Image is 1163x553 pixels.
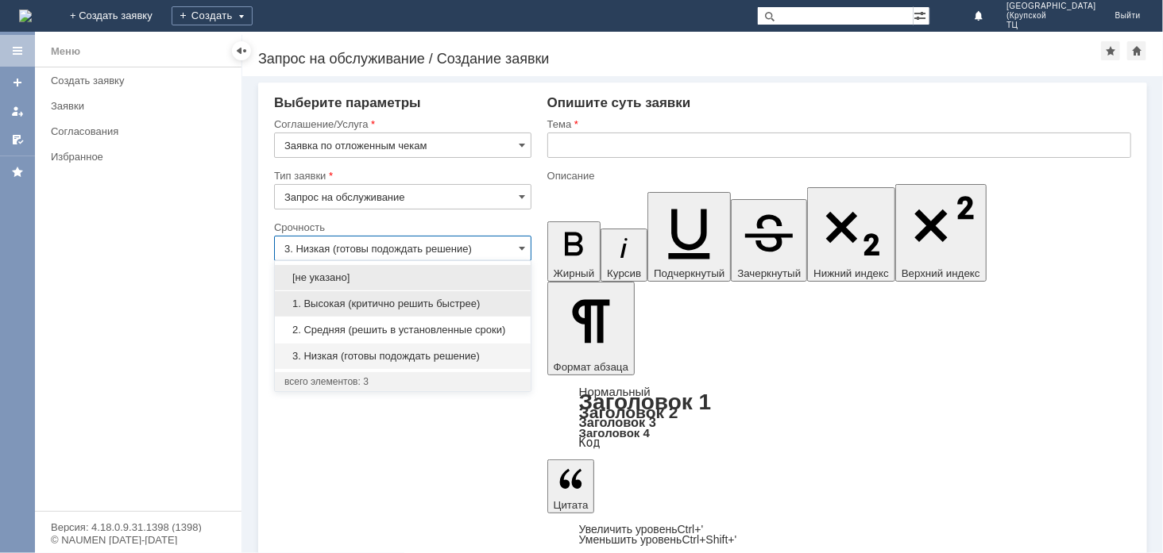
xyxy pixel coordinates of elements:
[579,403,678,421] a: Заголовок 2
[274,119,528,129] div: Соглашение/Услуга
[284,350,521,363] span: 3. Низкая (готовы подождать решение)
[284,324,521,336] span: 2. Средняя (решить в установленные сроки)
[5,127,30,152] a: Мои согласования
[51,100,232,112] div: Заявки
[682,533,737,546] span: Ctrl+Shift+'
[5,70,30,95] a: Создать заявку
[579,523,704,536] a: Increase
[232,41,251,60] div: Скрыть меню
[1007,2,1096,11] span: [GEOGRAPHIC_DATA]
[19,10,32,22] img: logo
[547,119,1128,129] div: Тема
[284,375,521,388] div: всего элементов: 3
[44,68,238,93] a: Создать заявку
[51,42,80,61] div: Меню
[284,298,521,310] span: 1. Высокая (критично решить быстрее)
[51,151,214,163] div: Избранное
[547,282,635,375] button: Формат абзаца
[547,386,1131,448] div: Формат абзаца
[1127,41,1146,60] div: Сделать домашней страницей
[554,361,628,373] span: Формат абзаца
[547,221,601,282] button: Жирный
[654,267,724,279] span: Подчеркнутый
[579,415,656,429] a: Заголовок 3
[44,119,238,144] a: Согласования
[895,184,987,282] button: Верхний индекс
[258,51,1101,67] div: Запрос на обслуживание / Создание заявки
[547,95,691,110] span: Опишите суть заявки
[284,271,521,284] span: [не указано]
[19,10,32,22] a: Перейти на домашнюю страницу
[579,426,650,440] a: Заголовок 4
[1007,21,1096,30] span: ТЦ
[547,171,1128,181] div: Описание
[914,7,929,22] span: Расширенный поиск
[274,222,528,232] div: Срочность
[547,524,1131,545] div: Цитата
[547,459,595,513] button: Цитата
[1101,41,1120,60] div: Добавить в избранное
[44,94,238,118] a: Заявки
[601,228,647,282] button: Курсив
[5,98,30,124] a: Мои заявки
[607,267,641,279] span: Курсив
[51,125,232,137] div: Согласования
[813,267,889,279] span: Нижний индекс
[554,499,589,511] span: Цитата
[579,533,737,546] a: Decrease
[807,187,895,282] button: Нижний индекс
[51,522,226,532] div: Версия: 4.18.0.9.31.1398 (1398)
[51,535,226,545] div: © NAUMEN [DATE]-[DATE]
[902,267,980,279] span: Верхний индекс
[274,171,528,181] div: Тип заявки
[737,267,801,279] span: Зачеркнутый
[172,6,253,25] div: Создать
[579,390,712,414] a: Заголовок 1
[579,385,651,398] a: Нормальный
[1007,11,1096,21] span: (Крупской
[274,95,421,110] span: Выберите параметры
[554,267,595,279] span: Жирный
[731,199,807,282] button: Зачеркнутый
[579,436,601,450] a: Код
[51,75,232,86] div: Создать заявку
[678,523,704,536] span: Ctrl+'
[647,192,731,282] button: Подчеркнутый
